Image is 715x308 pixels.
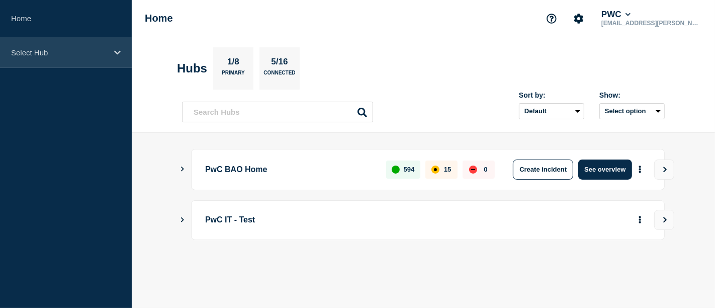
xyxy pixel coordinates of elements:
[513,160,573,180] button: Create incident
[599,20,704,27] p: [EMAIL_ADDRESS][PERSON_NAME][DOMAIN_NAME]
[654,210,674,230] button: View
[182,102,373,122] input: Search Hubs
[145,13,173,24] h1: Home
[431,166,439,174] div: affected
[568,8,589,29] button: Account settings
[404,166,415,173] p: 594
[392,166,400,174] div: up
[205,211,483,229] p: PwC IT - Test
[519,91,584,99] div: Sort by:
[222,70,245,81] p: Primary
[11,48,108,57] p: Select Hub
[578,160,632,180] button: See overview
[599,91,665,99] div: Show:
[444,166,451,173] p: 15
[267,57,292,70] p: 5/16
[599,103,665,119] button: Select option
[634,160,647,179] button: More actions
[599,10,633,20] button: PWC
[177,61,207,75] h2: Hubs
[634,211,647,229] button: More actions
[205,160,375,180] p: PwC BAO Home
[469,166,477,174] div: down
[224,57,243,70] p: 1/8
[180,166,185,173] button: Show Connected Hubs
[519,103,584,119] select: Sort by
[654,160,674,180] button: View
[541,8,562,29] button: Support
[484,166,487,173] p: 0
[180,216,185,224] button: Show Connected Hubs
[263,70,295,81] p: Connected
